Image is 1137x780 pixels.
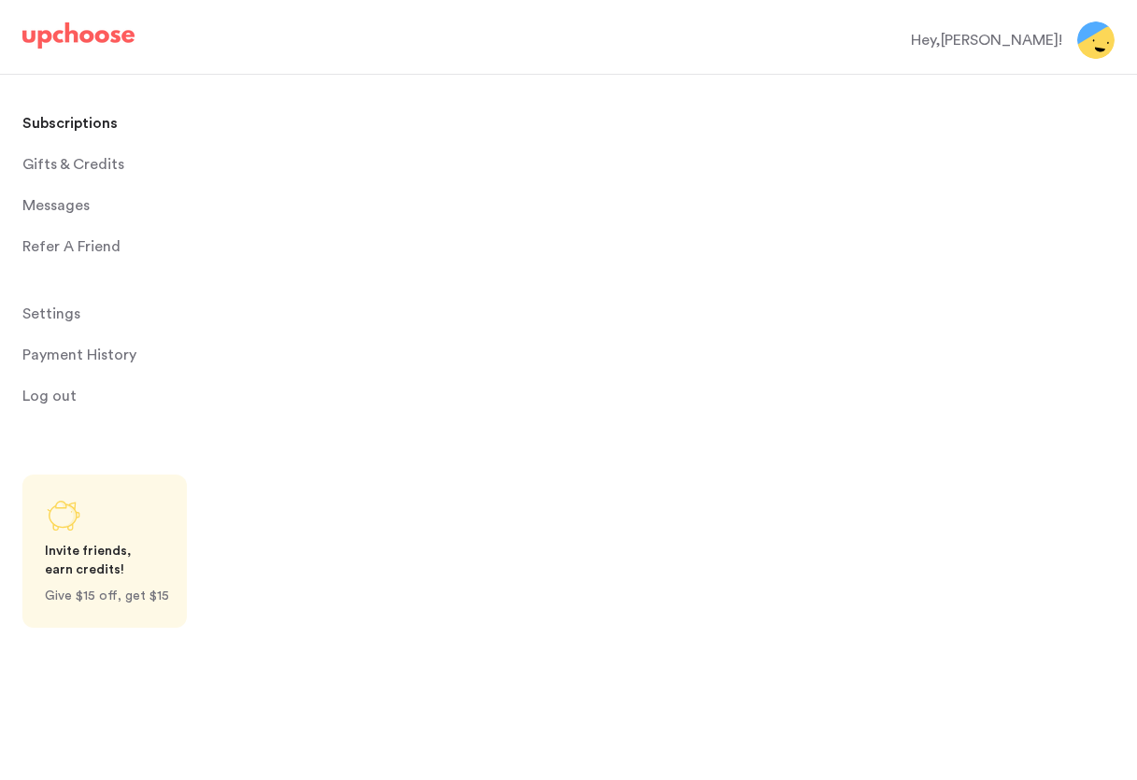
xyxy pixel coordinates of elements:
span: Log out [22,377,77,415]
span: Settings [22,295,80,333]
a: Share UpChoose [22,475,187,628]
a: Settings [22,295,235,333]
a: Gifts & Credits [22,146,235,183]
p: Refer A Friend [22,228,121,265]
p: Payment History [22,336,136,374]
a: Log out [22,377,235,415]
a: Subscriptions [22,105,235,142]
img: UpChoose [22,22,135,49]
p: Subscriptions [22,105,118,142]
a: Refer A Friend [22,228,235,265]
a: UpChoose [22,22,135,57]
span: Gifts & Credits [22,146,124,183]
a: Messages [22,187,235,224]
a: Payment History [22,336,235,374]
span: Messages [22,187,90,224]
div: Hey, [PERSON_NAME] ! [911,29,1062,51]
